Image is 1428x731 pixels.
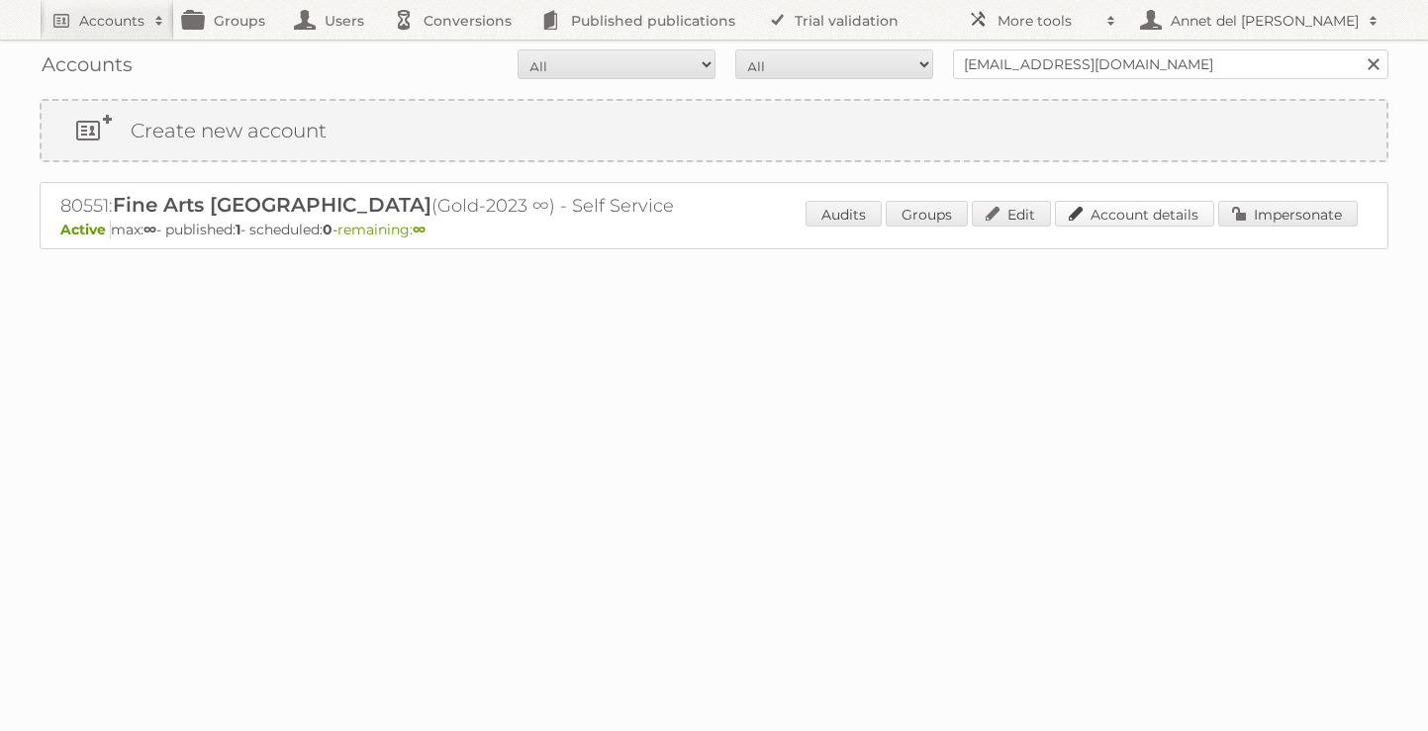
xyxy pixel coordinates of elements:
a: Audits [806,201,882,227]
a: Create new account [42,101,1386,160]
a: Impersonate [1218,201,1358,227]
a: Account details [1055,201,1214,227]
h2: More tools [998,11,1096,31]
p: max: - published: - scheduled: - [60,221,1368,238]
a: Groups [886,201,968,227]
h2: 80551: (Gold-2023 ∞) - Self Service [60,193,753,219]
strong: 1 [236,221,240,238]
strong: ∞ [143,221,156,238]
span: Fine Arts [GEOGRAPHIC_DATA] [113,193,431,217]
strong: 0 [323,221,333,238]
strong: ∞ [413,221,426,238]
h2: Accounts [79,11,144,31]
h2: Annet del [PERSON_NAME] [1166,11,1359,31]
span: remaining: [337,221,426,238]
a: Edit [972,201,1051,227]
span: Active [60,221,111,238]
